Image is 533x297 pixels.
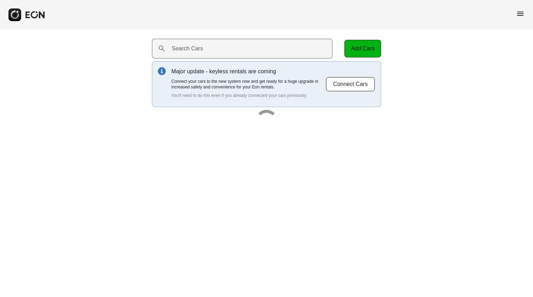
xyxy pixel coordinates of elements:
img: info [158,67,166,75]
button: Connect Cars [326,77,375,92]
p: Major update - keyless rentals are coming [171,67,326,76]
span: menu [516,10,525,18]
label: Search Cars [172,44,203,53]
p: You'll need to do this even if you already connected your cars previously. [171,93,326,98]
button: Add Cars [344,40,381,57]
p: Connect your cars to the new system now and get ready for a huge upgrade in increased safety and ... [171,79,326,90]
